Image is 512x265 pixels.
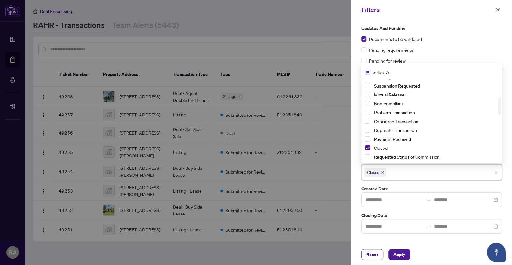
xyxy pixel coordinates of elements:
span: to [426,224,431,229]
span: Payment Received [374,136,411,142]
span: Select Requested Status of Commission [365,154,370,159]
span: Duplicate Transaction [371,126,498,134]
span: Payment Received [371,135,498,143]
span: Problem Transaction [371,109,498,116]
span: Non-compliant [371,100,498,107]
span: Concierge Transaction [371,117,498,125]
span: Closed [374,145,388,151]
label: Updates and Pending [361,25,502,32]
label: Created Date [361,185,502,192]
span: Select Payment Received [365,136,370,142]
span: Reset [366,249,378,260]
span: swap-right [426,197,431,202]
span: close [381,171,384,174]
span: Documents to be validated [369,36,422,43]
span: Select Closed [365,145,370,150]
span: to [426,197,431,202]
span: Closed [364,168,386,177]
span: Select Problem Transaction [365,110,370,115]
span: Mutual Release [374,92,404,97]
span: swap-right [426,224,431,229]
span: Duplicate Transaction [374,127,417,133]
span: Requested Status of Commission [374,154,440,160]
span: Select Mutual Release [365,92,370,97]
span: Concierge Transaction [374,118,418,124]
span: Non-compliant [374,101,403,106]
span: close [494,171,498,175]
span: Suspension Requested [371,82,498,89]
span: Requested Status of Commission [371,153,498,161]
span: Select All [370,69,394,76]
label: Closing Date [361,212,502,219]
button: Reset [361,249,383,260]
span: Pending for review [369,57,406,64]
span: Mutual Release [371,91,498,98]
span: Select Duplicate Transaction [365,128,370,133]
span: Pending requirements [369,46,413,53]
span: Closed [371,144,498,152]
span: Problem Transaction [374,109,415,115]
span: Apply [393,249,405,260]
span: Closed [367,169,380,176]
span: Suspension Requested [374,83,420,89]
button: Apply [388,249,410,260]
span: Select Suspension Requested [365,83,370,88]
span: close [496,8,500,12]
div: Filters [361,5,494,15]
button: Open asap [487,243,506,262]
span: Select Concierge Transaction [365,119,370,124]
span: Select Non-compliant [365,101,370,106]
